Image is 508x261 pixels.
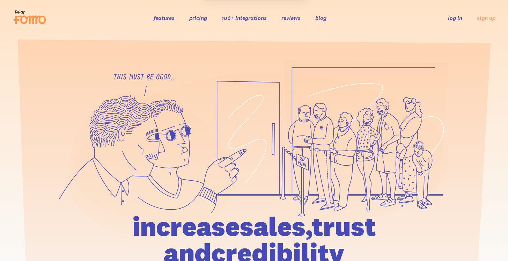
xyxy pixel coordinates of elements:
a: 106+ integrations [222,14,267,21]
a: sign up [477,14,495,22]
a: log in [448,14,462,21]
a: features [154,14,175,21]
a: pricing [189,14,207,21]
a: blog [315,14,326,21]
a: reviews [281,14,301,21]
